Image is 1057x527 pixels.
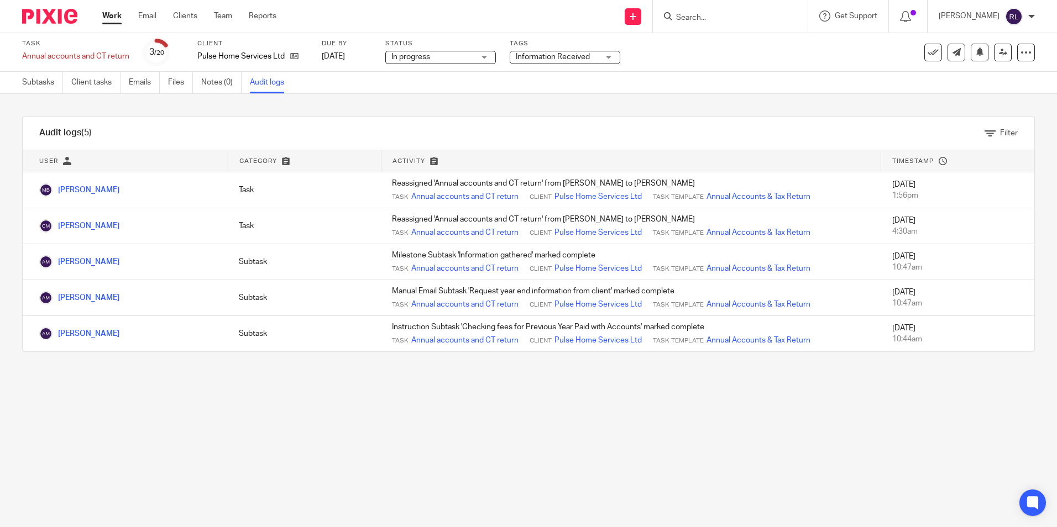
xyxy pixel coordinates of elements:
[39,158,58,164] span: User
[168,72,193,93] a: Files
[653,301,704,309] span: Task Template
[239,158,277,164] span: Category
[39,222,119,230] a: [PERSON_NAME]
[228,208,381,244] td: Task
[154,50,164,56] small: /20
[322,52,345,60] span: [DATE]
[228,172,381,208] td: Task
[250,72,292,93] a: Audit logs
[39,258,119,266] a: [PERSON_NAME]
[707,191,810,202] a: Annual Accounts & Tax Return
[892,298,1023,309] div: 10:47am
[892,226,1023,237] div: 4:30am
[881,280,1034,316] td: [DATE]
[411,335,519,346] a: Annual accounts and CT return
[411,263,519,274] a: Annual accounts and CT return
[39,330,119,338] a: [PERSON_NAME]
[707,227,810,238] a: Annual Accounts & Tax Return
[675,13,775,23] input: Search
[530,301,552,309] span: Client
[411,227,519,238] a: Annual accounts and CT return
[71,72,121,93] a: Client tasks
[516,53,590,61] span: Information Received
[228,280,381,316] td: Subtask
[173,10,197,22] a: Clients
[392,301,409,309] span: Task
[1000,129,1018,137] span: Filter
[653,265,704,273] span: Task Template
[392,336,409,345] span: Task
[892,158,934,164] span: Timestamp
[39,327,53,340] img: Anju Maharjan
[835,12,877,20] span: Get Support
[228,244,381,280] td: Subtask
[530,336,552,345] span: Client
[214,10,232,22] a: Team
[249,10,276,22] a: Reports
[530,265,552,273] span: Client
[881,244,1034,280] td: [DATE]
[554,191,642,202] a: Pulse Home Services Ltd
[707,263,810,274] a: Annual Accounts & Tax Return
[554,227,642,238] a: Pulse Home Services Ltd
[530,193,552,202] span: Client
[892,334,1023,345] div: 10:44am
[707,299,810,310] a: Annual Accounts & Tax Return
[653,193,704,202] span: Task Template
[881,172,1034,208] td: [DATE]
[322,39,371,48] label: Due by
[228,316,381,352] td: Subtask
[554,263,642,274] a: Pulse Home Services Ltd
[707,335,810,346] a: Annual Accounts & Tax Return
[138,10,156,22] a: Email
[22,72,63,93] a: Subtasks
[39,183,53,197] img: Manish Bhandari
[381,208,881,244] td: Reassigned 'Annual accounts and CT return' from [PERSON_NAME] to [PERSON_NAME]
[385,39,496,48] label: Status
[653,229,704,238] span: Task Template
[554,335,642,346] a: Pulse Home Services Ltd
[939,10,1000,22] p: [PERSON_NAME]
[530,229,552,238] span: Client
[411,299,519,310] a: Annual accounts and CT return
[393,158,425,164] span: Activity
[22,51,129,62] div: Annual accounts and CT return
[881,316,1034,352] td: [DATE]
[22,9,77,24] img: Pixie
[392,229,409,238] span: Task
[392,265,409,273] span: Task
[39,255,53,268] img: Anju Maharjan
[653,336,704,345] span: Task Template
[392,193,409,202] span: Task
[197,39,308,48] label: Client
[39,294,119,302] a: [PERSON_NAME]
[411,191,519,202] a: Annual accounts and CT return
[1005,8,1023,25] img: svg%3E
[381,244,881,280] td: Milestone Subtask 'Information gathered' marked complete
[197,51,285,62] p: Pulse Home Services Ltd
[510,39,620,48] label: Tags
[381,316,881,352] td: Instruction Subtask 'Checking fees for Previous Year Paid with Accounts' marked complete
[149,46,164,59] div: 3
[129,72,160,93] a: Emails
[554,299,642,310] a: Pulse Home Services Ltd
[39,186,119,194] a: [PERSON_NAME]
[39,219,53,233] img: Christina Maharjan
[22,39,129,48] label: Task
[39,291,53,304] img: Anju Maharjan
[102,10,122,22] a: Work
[391,53,430,61] span: In progress
[381,280,881,316] td: Manual Email Subtask 'Request year end information from client' marked complete
[381,172,881,208] td: Reassigned 'Annual accounts and CT return' from [PERSON_NAME] to [PERSON_NAME]
[881,208,1034,244] td: [DATE]
[892,190,1023,201] div: 1:56pm
[201,72,242,93] a: Notes (0)
[892,262,1023,273] div: 10:47am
